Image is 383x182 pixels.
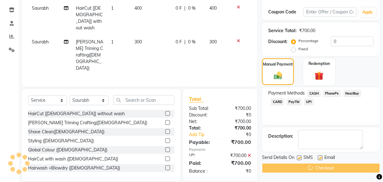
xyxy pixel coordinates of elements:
[189,96,204,102] span: Total
[28,147,107,153] div: Global Colour ([DEMOGRAPHIC_DATA])
[111,39,114,45] span: 1
[268,38,288,45] div: Discount:
[220,138,256,146] div: ₹700.00
[298,38,318,44] label: Percentage
[76,39,103,71] span: [PERSON_NAME] Triming Crafting([DEMOGRAPHIC_DATA])
[298,46,308,52] label: Fixed
[185,152,220,159] div: UPI
[268,27,297,34] div: Service Total:
[32,5,49,11] span: Saurabh
[185,112,220,118] div: Discount:
[185,131,226,138] a: Add Tip
[271,71,285,81] img: _cash.svg
[28,156,118,162] div: HairCut with wash ([DEMOGRAPHIC_DATA])
[268,133,293,140] div: Description:
[185,105,220,112] div: Sub Total:
[28,120,147,126] div: [PERSON_NAME] Triming Crafting([DEMOGRAPHIC_DATA])
[184,5,186,12] span: |
[299,27,315,34] div: ₹700.00
[359,7,376,17] button: Apply
[303,7,356,17] input: Enter Offer / Coupon Code
[220,118,256,125] div: ₹700.00
[188,5,196,12] span: 0 %
[308,61,330,66] label: Redemption
[220,152,256,159] div: ₹700.00
[28,138,94,144] div: Styling ([DEMOGRAPHIC_DATA])
[220,112,256,118] div: ₹0
[185,125,220,131] div: Total:
[262,154,294,162] span: Send Details On
[185,138,220,146] div: Payable:
[304,98,314,106] span: UPI
[324,154,335,162] span: Email
[220,168,256,175] div: ₹0
[226,131,256,138] div: ₹0
[220,105,256,112] div: ₹700.00
[209,5,217,11] span: 400
[134,39,142,45] span: 300
[185,118,220,125] div: Net:
[76,5,103,31] span: HairCut [[DEMOGRAPHIC_DATA]] without wash
[185,159,220,167] div: Paid:
[220,125,256,131] div: ₹700.00
[113,95,174,105] input: Search or Scan
[220,159,256,167] div: ₹700.00
[185,168,220,175] div: Balance :
[28,165,120,171] div: Hairwash +Blowdry ([DEMOGRAPHIC_DATA])
[189,147,251,152] div: Payments
[209,39,217,45] span: 300
[111,5,114,11] span: 1
[188,39,196,45] span: 0 %
[312,70,326,81] img: _gift.svg
[28,129,104,135] div: Shave Clean([DEMOGRAPHIC_DATA])
[303,154,313,162] span: SMS
[268,9,303,15] div: Coupon Code
[263,61,293,67] label: Manual Payment
[32,39,49,45] span: Saurabh
[307,90,321,97] span: CASH
[176,5,182,12] span: 0 F
[271,98,284,106] span: CARD
[343,90,361,97] span: NearBuy
[287,98,302,106] span: PayTM
[134,5,142,11] span: 400
[184,39,186,45] span: |
[268,90,305,96] span: Payment Methods
[176,39,182,45] span: 0 F
[28,111,125,117] div: HairCut [[DEMOGRAPHIC_DATA]] without wash
[323,90,341,97] span: PhonePe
